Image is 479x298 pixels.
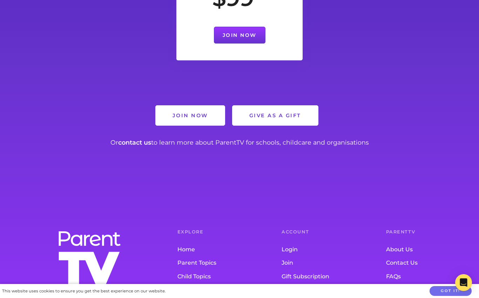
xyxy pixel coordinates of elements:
[282,256,358,270] a: Join
[386,270,463,283] a: FAQs
[282,230,358,234] h6: Account
[232,106,318,125] a: Give as a Gift
[214,27,265,44] a: Join Now
[177,283,254,297] a: Activities
[455,274,472,291] div: Open Intercom Messenger
[177,270,254,283] a: Child Topics
[118,139,151,146] a: contact us
[177,230,254,234] h6: Explore
[386,283,463,297] a: Privacy
[386,230,463,234] h6: ParentTV
[156,106,225,125] a: Join Now
[177,243,254,256] a: Home
[282,283,358,297] a: School / Childcare Signup
[56,230,123,286] img: parenttv-logo-stacked-white.f9d0032.svg
[17,137,462,148] p: Or to learn more about ParentTV for schools, childcare and organisations
[282,243,358,256] a: Login
[386,256,463,270] a: Contact Us
[386,243,463,256] a: About Us
[177,256,254,270] a: Parent Topics
[2,287,166,295] div: This website uses cookies to ensure you get the best experience on our website.
[430,286,472,296] button: Got it!
[282,270,358,283] a: Gift Subscription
